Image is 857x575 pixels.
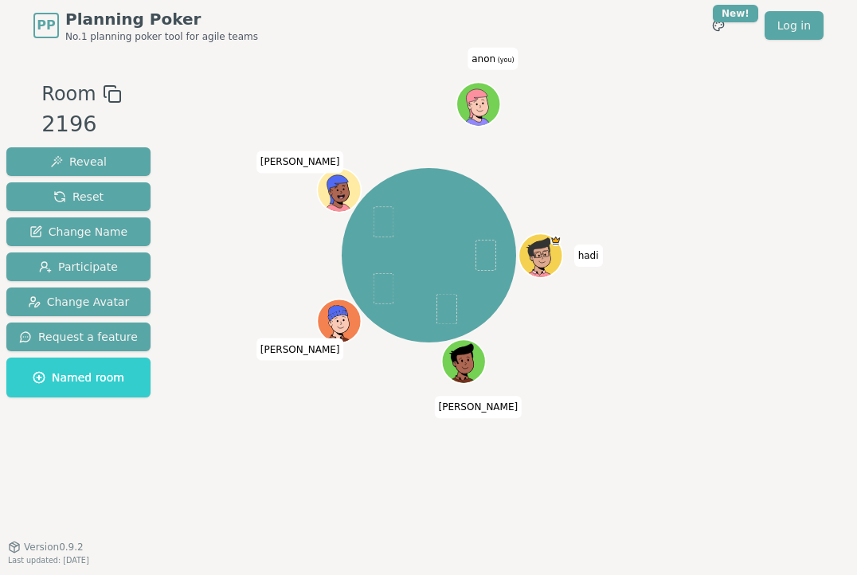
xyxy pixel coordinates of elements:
[6,182,151,211] button: Reset
[53,189,104,205] span: Reset
[41,108,121,141] div: 2196
[713,5,758,22] div: New!
[574,244,603,267] span: Click to change your name
[765,11,824,40] a: Log in
[435,396,522,418] span: Click to change your name
[6,147,151,176] button: Reveal
[6,323,151,351] button: Request a feature
[33,370,124,385] span: Named room
[468,47,518,69] span: Click to change your name
[256,338,344,360] span: Click to change your name
[39,259,118,275] span: Participate
[37,16,55,35] span: PP
[6,217,151,246] button: Change Name
[457,84,499,125] button: Click to change your avatar
[65,30,258,43] span: No.1 planning poker tool for agile teams
[550,235,561,246] span: hadi is the host
[41,80,96,108] span: Room
[8,556,89,565] span: Last updated: [DATE]
[8,541,84,553] button: Version0.9.2
[6,358,151,397] button: Named room
[256,151,344,173] span: Click to change your name
[704,11,733,40] button: New!
[29,224,127,240] span: Change Name
[6,252,151,281] button: Participate
[6,287,151,316] button: Change Avatar
[24,541,84,553] span: Version 0.9.2
[33,8,258,43] a: PPPlanning PokerNo.1 planning poker tool for agile teams
[19,329,138,345] span: Request a feature
[495,56,515,63] span: (you)
[50,154,107,170] span: Reveal
[65,8,258,30] span: Planning Poker
[28,294,130,310] span: Change Avatar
